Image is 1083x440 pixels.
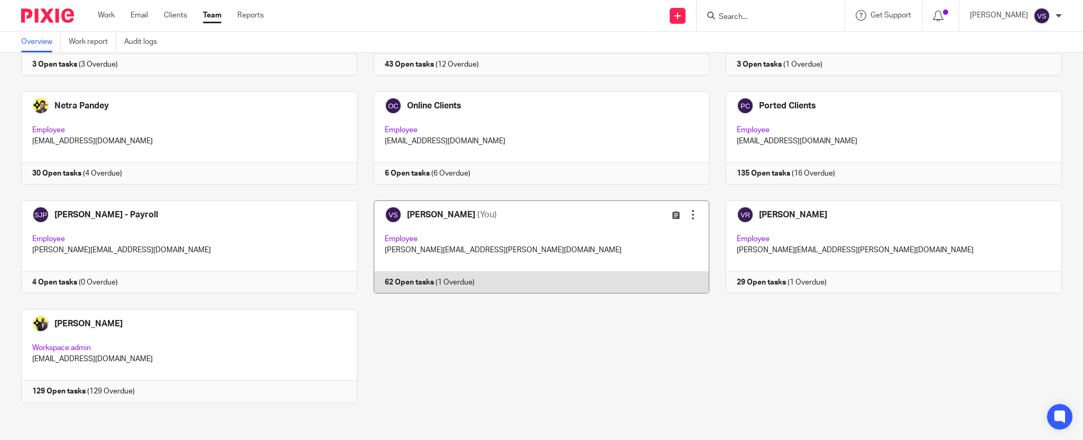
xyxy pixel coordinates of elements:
[21,8,74,23] img: Pixie
[131,10,148,21] a: Email
[203,10,221,21] a: Team
[237,10,264,21] a: Reports
[69,32,116,52] a: Work report
[871,12,911,19] span: Get Support
[21,32,61,52] a: Overview
[164,10,187,21] a: Clients
[124,32,165,52] a: Audit logs
[718,13,813,22] input: Search
[970,10,1028,21] p: [PERSON_NAME]
[1033,7,1050,24] img: svg%3E
[98,10,115,21] a: Work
